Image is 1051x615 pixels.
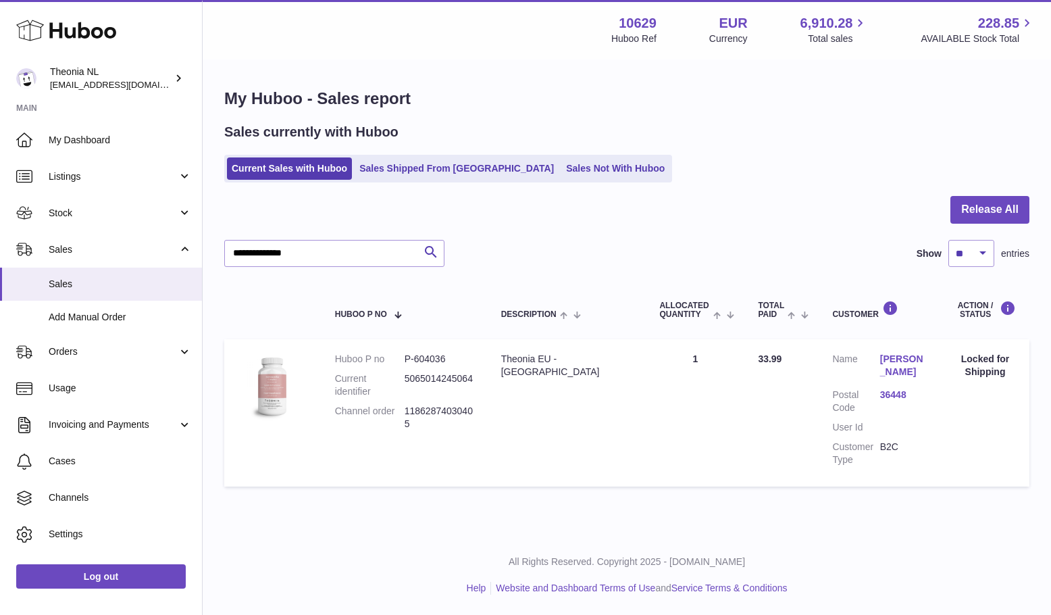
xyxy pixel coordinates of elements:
[880,389,927,401] a: 36448
[49,311,192,324] span: Add Manual Order
[405,405,474,430] dd: 11862874030405
[501,353,633,378] div: Theonia EU - [GEOGRAPHIC_DATA]
[800,14,853,32] span: 6,910.28
[719,14,747,32] strong: EUR
[335,372,405,398] dt: Current identifier
[49,207,178,220] span: Stock
[671,583,788,593] a: Service Terms & Conditions
[978,14,1019,32] span: 228.85
[49,345,178,358] span: Orders
[954,353,1016,378] div: Locked for Shipping
[335,353,405,366] dt: Huboo P no
[921,32,1035,45] span: AVAILABLE Stock Total
[49,170,178,183] span: Listings
[832,389,879,414] dt: Postal Code
[800,14,869,45] a: 6,910.28 Total sales
[832,441,879,466] dt: Customer Type
[49,243,178,256] span: Sales
[880,441,927,466] dd: B2C
[709,32,748,45] div: Currency
[405,353,474,366] dd: P-604036
[49,418,178,431] span: Invoicing and Payments
[49,278,192,291] span: Sales
[611,32,657,45] div: Huboo Ref
[659,301,710,319] span: ALLOCATED Quantity
[491,582,787,595] li: and
[832,301,927,319] div: Customer
[49,455,192,468] span: Cases
[758,301,784,319] span: Total paid
[832,421,879,434] dt: User Id
[808,32,868,45] span: Total sales
[1001,247,1029,260] span: entries
[50,79,199,90] span: [EMAIL_ADDRESS][DOMAIN_NAME]
[496,583,655,593] a: Website and Dashboard Terms of Use
[16,564,186,589] a: Log out
[501,310,557,319] span: Description
[355,157,559,180] a: Sales Shipped From [GEOGRAPHIC_DATA]
[49,134,192,147] span: My Dashboard
[16,68,36,89] img: info@wholesomegoods.eu
[49,528,192,541] span: Settings
[921,14,1035,45] a: 228.85 AVAILABLE Stock Total
[238,353,305,420] img: 106291725893222.jpg
[335,310,387,319] span: Huboo P no
[49,491,192,504] span: Channels
[832,353,879,382] dt: Name
[758,353,781,364] span: 33.99
[224,88,1029,109] h1: My Huboo - Sales report
[335,405,405,430] dt: Channel order
[227,157,352,180] a: Current Sales with Huboo
[49,382,192,395] span: Usage
[213,556,1040,568] p: All Rights Reserved. Copyright 2025 - [DOMAIN_NAME]
[405,372,474,398] dd: 5065014245064
[950,196,1029,224] button: Release All
[467,583,486,593] a: Help
[954,301,1016,319] div: Action / Status
[880,353,927,378] a: [PERSON_NAME]
[646,339,744,486] td: 1
[50,66,172,91] div: Theonia NL
[561,157,669,180] a: Sales Not With Huboo
[619,14,657,32] strong: 10629
[224,123,399,141] h2: Sales currently with Huboo
[917,247,942,260] label: Show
